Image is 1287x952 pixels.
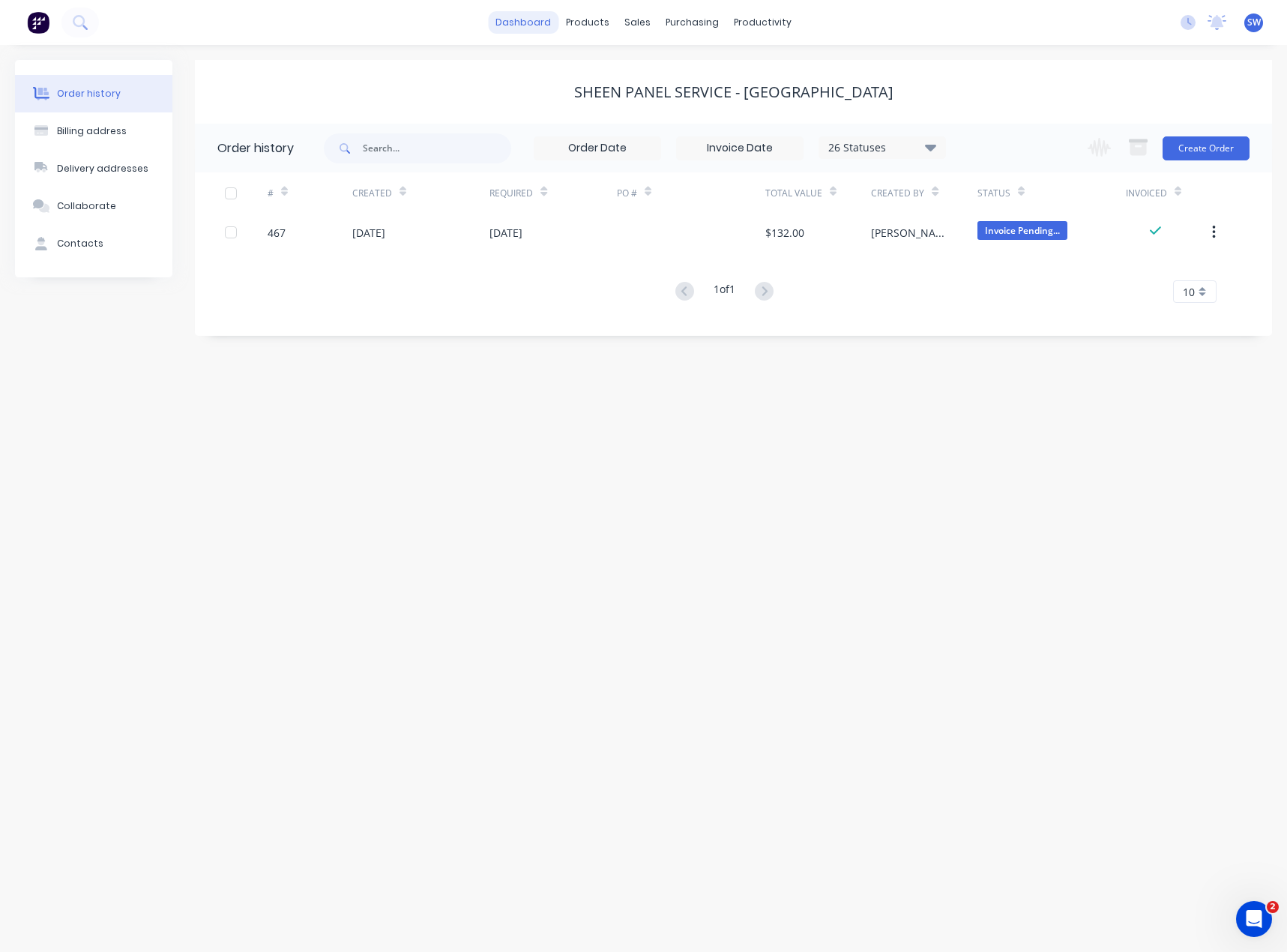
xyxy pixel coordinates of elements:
[1126,187,1167,200] div: Invoiced
[489,187,533,200] div: Required
[1126,172,1211,214] div: Invoiced
[977,187,1010,200] div: Status
[977,172,1126,214] div: Status
[217,139,294,157] div: Order history
[15,150,172,187] button: Delivery addresses
[714,281,735,303] div: 1 of 1
[268,172,352,214] div: #
[1247,16,1261,29] span: SW
[352,172,490,214] div: Created
[765,172,871,214] div: Total Value
[726,11,799,34] div: productivity
[765,187,822,200] div: Total Value
[617,172,765,214] div: PO #
[352,225,385,241] div: [DATE]
[1267,901,1279,913] span: 2
[57,199,116,213] div: Collaborate
[819,139,945,156] div: 26 Statuses
[871,225,947,241] div: [PERSON_NAME]
[871,172,977,214] div: Created By
[15,187,172,225] button: Collaborate
[488,11,558,34] a: dashboard
[27,11,49,34] img: Factory
[765,225,804,241] div: $132.00
[1236,901,1272,937] iframe: Intercom live chat
[15,225,172,262] button: Contacts
[268,225,286,241] div: 467
[558,11,617,34] div: products
[363,133,511,163] input: Search...
[352,187,392,200] div: Created
[677,137,803,160] input: Invoice Date
[617,11,658,34] div: sales
[977,221,1067,240] span: Invoice Pending...
[489,225,522,241] div: [DATE]
[57,162,148,175] div: Delivery addresses
[617,187,637,200] div: PO #
[268,187,274,200] div: #
[57,87,121,100] div: Order history
[574,83,893,101] div: Sheen Panel Service - [GEOGRAPHIC_DATA]
[489,172,617,214] div: Required
[658,11,726,34] div: purchasing
[534,137,660,160] input: Order Date
[57,237,103,250] div: Contacts
[871,187,924,200] div: Created By
[1163,136,1250,160] button: Create Order
[57,124,127,138] div: Billing address
[15,112,172,150] button: Billing address
[15,75,172,112] button: Order history
[1183,284,1195,300] span: 10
